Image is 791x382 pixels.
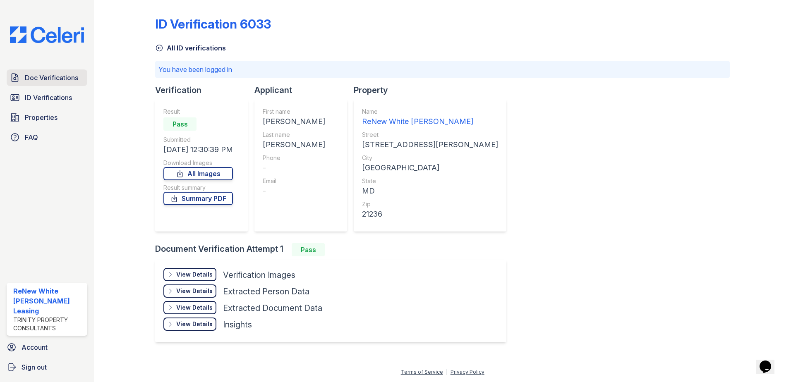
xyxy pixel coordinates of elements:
a: Summary PDF [163,192,233,205]
iframe: chat widget [756,349,783,374]
span: ID Verifications [25,93,72,103]
div: Result summary [163,184,233,192]
div: ReNew White [PERSON_NAME] Leasing [13,286,84,316]
a: All ID verifications [155,43,226,53]
div: - [263,162,325,174]
div: Result [163,107,233,116]
div: Submitted [163,136,233,144]
div: Name [362,107,498,116]
div: [DATE] 12:30:39 PM [163,144,233,155]
div: Trinity Property Consultants [13,316,84,332]
div: Download Images [163,159,233,167]
div: | [446,369,448,375]
div: Phone [263,154,325,162]
span: FAQ [25,132,38,142]
div: Pass [163,117,197,131]
div: [PERSON_NAME] [263,116,325,127]
div: Verification [155,84,254,96]
div: Property [354,84,513,96]
a: FAQ [7,129,87,146]
div: View Details [176,320,213,328]
span: Sign out [22,362,47,372]
a: Account [3,339,91,356]
div: Extracted Person Data [223,286,309,297]
div: City [362,154,498,162]
div: [GEOGRAPHIC_DATA] [362,162,498,174]
div: First name [263,107,325,116]
div: View Details [176,287,213,295]
div: ReNew White [PERSON_NAME] [362,116,498,127]
div: View Details [176,270,213,279]
div: Insights [223,319,252,330]
div: Last name [263,131,325,139]
div: Zip [362,200,498,208]
a: Privacy Policy [451,369,484,375]
p: You have been logged in [158,64,726,74]
a: Terms of Service [401,369,443,375]
div: 21236 [362,208,498,220]
div: Applicant [254,84,354,96]
a: Name ReNew White [PERSON_NAME] [362,107,498,127]
a: All Images [163,167,233,180]
div: Street [362,131,498,139]
div: State [362,177,498,185]
div: - [263,185,325,197]
div: Document Verification Attempt 1 [155,243,513,256]
a: Sign out [3,359,91,375]
div: Email [263,177,325,185]
div: View Details [176,303,213,312]
a: Doc Verifications [7,69,87,86]
div: ID Verification 6033 [155,17,271,31]
div: [STREET_ADDRESS][PERSON_NAME] [362,139,498,150]
span: Properties [25,112,58,122]
a: Properties [7,109,87,126]
a: ID Verifications [7,89,87,106]
div: MD [362,185,498,197]
div: Extracted Document Data [223,302,322,314]
img: CE_Logo_Blue-a8612792a0a2168367f1c8372b55b34899dd931a85d93a1a3d3e32e68fde9ad4.png [3,26,91,43]
div: Verification Images [223,269,295,281]
span: Account [22,342,48,352]
div: [PERSON_NAME] [263,139,325,150]
span: Doc Verifications [25,73,78,83]
div: Pass [292,243,325,256]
